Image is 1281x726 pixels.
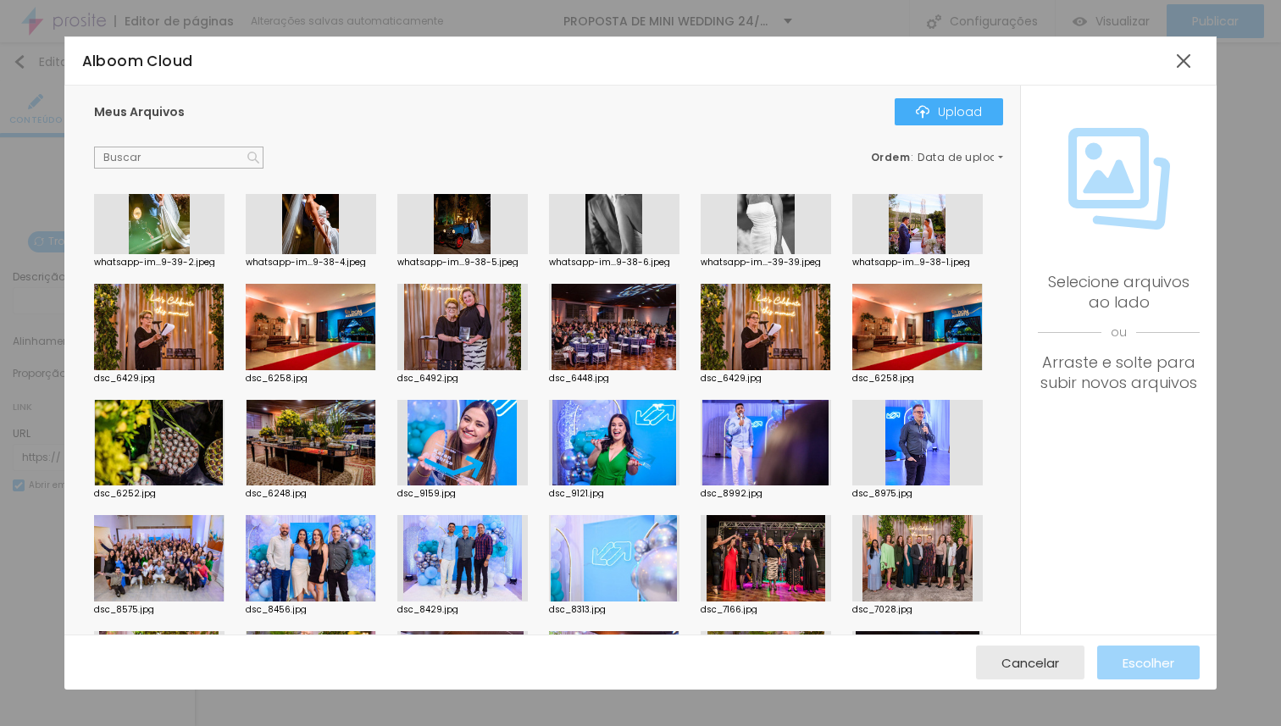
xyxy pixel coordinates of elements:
button: Escolher [1097,646,1200,679]
div: dsc_6258.jpg [246,374,376,383]
div: dsc_6429.jpg [701,374,831,383]
div: dsc_9121.jpg [549,490,679,498]
div: whatsapp-im...9-38-4.jpeg [246,258,376,267]
div: whatsapp-im...9-39-2.jpeg [94,258,225,267]
span: Escolher [1123,656,1174,670]
div: : [871,152,1003,163]
div: dsc_6448.jpg [549,374,679,383]
div: whatsapp-im...9-38-1.jpeg [852,258,983,267]
div: dsc_6492.jpg [397,374,528,383]
span: ou [1038,313,1200,352]
div: whatsapp-im...9-38-6.jpeg [549,258,679,267]
span: Data de upload [918,152,1006,163]
img: Icone [247,152,259,163]
span: Meus Arquivos [94,103,185,120]
button: Cancelar [976,646,1084,679]
img: Icone [1068,128,1170,230]
div: Selecione arquivos ao lado Arraste e solte para subir novos arquivos [1038,272,1200,393]
div: dsc_7166.jpg [701,606,831,614]
button: IconeUpload [895,98,1003,125]
div: dsc_6429.jpg [94,374,225,383]
span: Ordem [871,150,911,164]
div: dsc_8429.jpg [397,606,528,614]
span: Cancelar [1001,656,1059,670]
div: dsc_7028.jpg [852,606,983,614]
div: dsc_6252.jpg [94,490,225,498]
div: whatsapp-im...-39-39.jpeg [701,258,831,267]
div: dsc_6258.jpg [852,374,983,383]
div: dsc_8313.jpg [549,606,679,614]
div: dsc_6248.jpg [246,490,376,498]
div: dsc_8456.jpg [246,606,376,614]
div: whatsapp-im...9-38-5.jpeg [397,258,528,267]
input: Buscar [94,147,263,169]
div: Upload [916,105,982,119]
div: dsc_8975.jpg [852,490,983,498]
div: dsc_9159.jpg [397,490,528,498]
img: Icone [916,105,929,119]
div: dsc_8575.jpg [94,606,225,614]
div: dsc_8992.jpg [701,490,831,498]
span: Alboom Cloud [82,51,193,71]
